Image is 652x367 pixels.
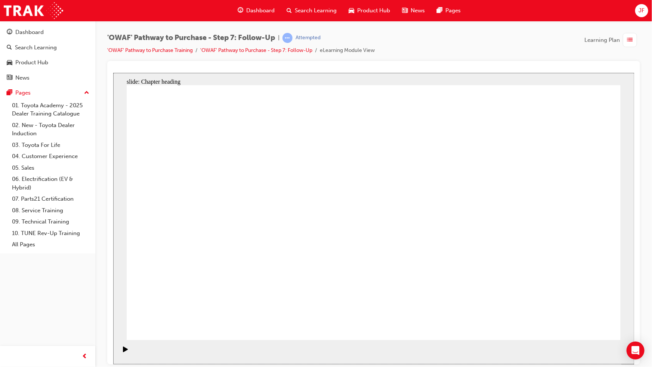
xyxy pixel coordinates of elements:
[9,173,92,193] a: 06. Electrification (EV & Hybrid)
[9,205,92,216] a: 08. Service Training
[282,33,293,43] span: learningRecordVerb_ATTEMPT-icon
[200,47,312,53] a: 'OWAF' Pathway to Purchase - Step 7: Follow-Up
[639,6,645,15] span: JF
[7,29,12,36] span: guage-icon
[445,6,461,15] span: Pages
[287,6,292,15] span: search-icon
[396,3,431,18] a: news-iconNews
[402,6,408,15] span: news-icon
[9,100,92,120] a: 01. Toyota Academy - 2025 Dealer Training Catalogue
[15,43,57,52] div: Search Learning
[295,6,337,15] span: Search Learning
[4,2,63,19] img: Trak
[3,25,92,39] a: Dashboard
[107,34,275,42] span: 'OWAF' Pathway to Purchase - Step 7: Follow-Up
[349,6,354,15] span: car-icon
[278,34,279,42] span: |
[9,216,92,228] a: 09. Technical Training
[3,24,92,86] button: DashboardSearch LearningProduct HubNews
[246,6,275,15] span: Dashboard
[3,71,92,85] a: News
[437,6,442,15] span: pages-icon
[9,239,92,250] a: All Pages
[9,162,92,174] a: 05. Sales
[3,86,92,100] button: Pages
[7,59,12,66] span: car-icon
[296,34,321,41] div: Attempted
[15,89,31,97] div: Pages
[15,74,30,82] div: News
[3,56,92,70] a: Product Hub
[3,41,92,55] a: Search Learning
[4,267,16,292] div: playback controls
[84,88,89,98] span: up-icon
[4,273,16,286] button: Play (Ctrl+Alt+P)
[9,228,92,239] a: 10. TUNE Rev-Up Training
[343,3,396,18] a: car-iconProduct Hub
[232,3,281,18] a: guage-iconDashboard
[15,28,44,37] div: Dashboard
[357,6,390,15] span: Product Hub
[9,139,92,151] a: 03. Toyota For Life
[7,75,12,81] span: news-icon
[9,151,92,162] a: 04. Customer Experience
[584,33,640,47] button: Learning Plan
[9,120,92,139] a: 02. New - Toyota Dealer Induction
[82,352,88,361] span: prev-icon
[7,44,12,51] span: search-icon
[7,90,12,96] span: pages-icon
[411,6,425,15] span: News
[584,36,620,44] span: Learning Plan
[635,4,648,17] button: JF
[107,47,193,53] a: 'OWAF' Pathway to Purchase Training
[627,36,633,45] span: list-icon
[431,3,467,18] a: pages-iconPages
[281,3,343,18] a: search-iconSearch Learning
[627,342,645,360] div: Open Intercom Messenger
[15,58,48,67] div: Product Hub
[9,193,92,205] a: 07. Parts21 Certification
[238,6,243,15] span: guage-icon
[320,46,375,55] li: eLearning Module View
